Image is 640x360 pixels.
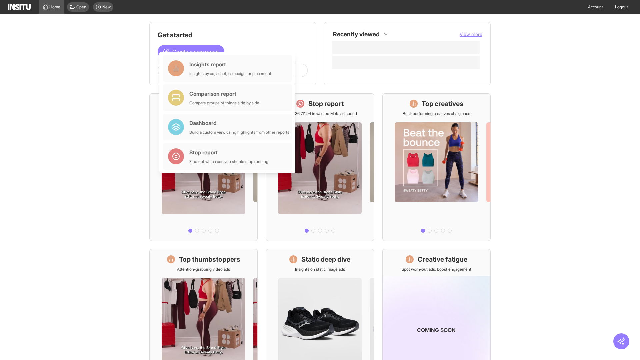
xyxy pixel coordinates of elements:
[460,31,482,37] span: View more
[403,111,470,116] p: Best-performing creatives at a glance
[49,4,60,10] span: Home
[102,4,111,10] span: New
[189,159,268,164] div: Find out which ads you should stop running
[172,48,219,56] span: Create a new report
[422,99,463,108] h1: Top creatives
[189,148,268,156] div: Stop report
[283,111,357,116] p: Save £36,711.94 in wasted Meta ad spend
[189,100,259,106] div: Compare groups of things side by side
[189,90,259,98] div: Comparison report
[295,267,345,272] p: Insights on static image ads
[158,45,224,58] button: Create a new report
[189,119,289,127] div: Dashboard
[189,130,289,135] div: Build a custom view using highlights from other reports
[189,71,271,76] div: Insights by ad, adset, campaign, or placement
[382,93,491,241] a: Top creativesBest-performing creatives at a glance
[460,31,482,38] button: View more
[266,93,374,241] a: Stop reportSave £36,711.94 in wasted Meta ad spend
[149,93,258,241] a: What's live nowSee all active ads instantly
[301,255,350,264] h1: Static deep dive
[158,30,308,40] h1: Get started
[189,60,271,68] div: Insights report
[177,267,230,272] p: Attention-grabbing video ads
[8,4,31,10] img: Logo
[308,99,344,108] h1: Stop report
[76,4,86,10] span: Open
[179,255,240,264] h1: Top thumbstoppers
